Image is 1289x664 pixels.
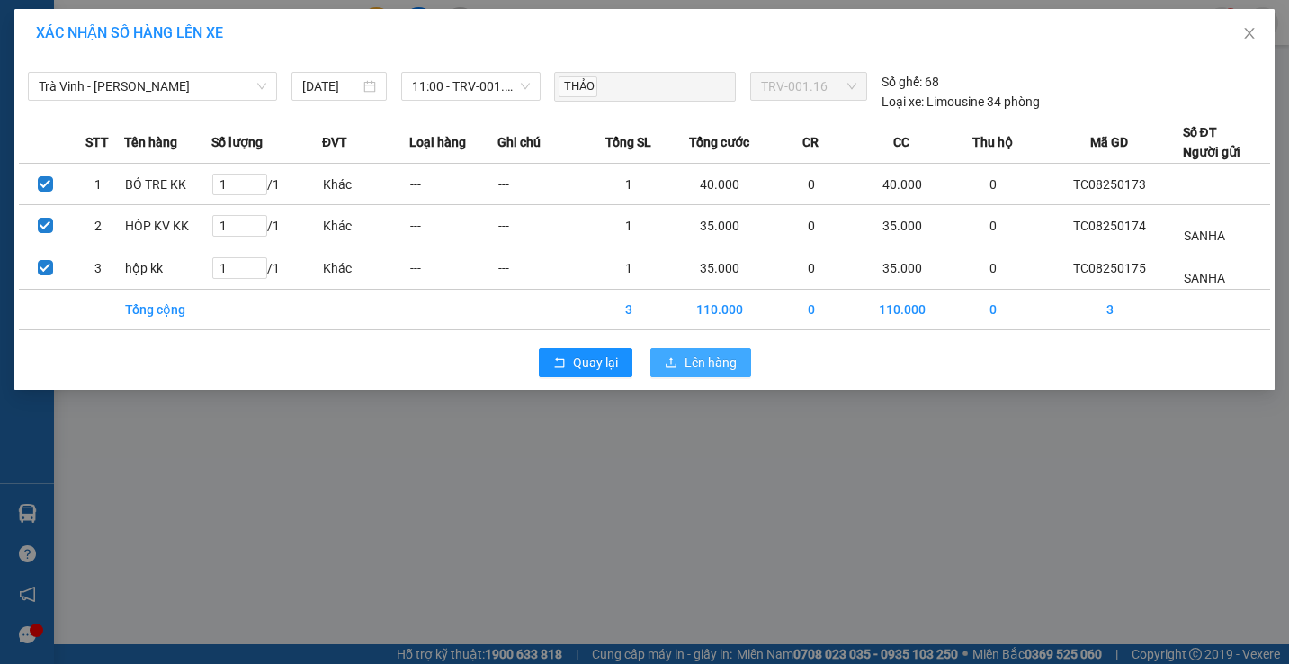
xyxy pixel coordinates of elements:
td: 3 [71,247,123,290]
td: 35.000 [673,205,767,247]
td: 2 [71,205,123,247]
td: / 1 [211,205,322,247]
span: SANHA [1184,271,1225,285]
td: 0 [949,164,1036,205]
span: 11:00 - TRV-001.16 [412,73,530,100]
span: close [1242,26,1257,40]
td: --- [409,205,497,247]
div: Số ĐT Người gửi [1183,122,1240,162]
td: 35.000 [855,247,949,290]
span: Loại xe: [882,92,924,112]
span: Quay lại [573,353,618,372]
td: 40.000 [673,164,767,205]
td: 40.000 [855,164,949,205]
td: 35.000 [855,205,949,247]
span: Loại hàng [409,132,466,152]
td: 110.000 [855,290,949,330]
td: TC08250175 [1037,247,1183,290]
span: STT [85,132,109,152]
td: 0 [949,205,1036,247]
td: 35.000 [673,247,767,290]
span: XÁC NHẬN SỐ HÀNG LÊN XE [36,24,223,41]
td: Tổng cộng [124,290,211,330]
span: Trà Vinh - Hồ Chí Minh [39,73,266,100]
td: hộp kk [124,247,211,290]
span: Ghi chú [497,132,541,152]
td: 3 [585,290,672,330]
td: 0 [767,247,855,290]
td: TC08250173 [1037,164,1183,205]
span: CR [802,132,819,152]
button: rollbackQuay lại [539,348,632,377]
span: Số ghế: [882,72,922,92]
td: Khác [322,164,409,205]
button: uploadLên hàng [650,348,751,377]
td: Khác [322,205,409,247]
td: --- [497,205,585,247]
span: Số lượng [211,132,263,152]
td: 0 [767,290,855,330]
span: Tổng SL [605,132,651,152]
td: 1 [585,205,672,247]
td: Khác [322,247,409,290]
td: --- [409,247,497,290]
div: Limousine 34 phòng [882,92,1040,112]
td: 3 [1037,290,1183,330]
span: Lên hàng [685,353,737,372]
span: upload [665,356,677,371]
span: ĐVT [322,132,347,152]
td: 0 [767,164,855,205]
td: / 1 [211,247,322,290]
td: 1 [71,164,123,205]
span: SANHA [1184,229,1225,243]
td: 0 [949,247,1036,290]
span: Mã GD [1090,132,1128,152]
span: TRV-001.16 [761,73,855,100]
td: BÓ TRE KK [124,164,211,205]
td: HÔP KV KK [124,205,211,247]
div: 68 [882,72,939,92]
input: 15/08/2025 [302,76,360,96]
span: Tên hàng [124,132,177,152]
button: Close [1224,9,1275,59]
span: rollback [553,356,566,371]
span: Thu hộ [972,132,1013,152]
td: TC08250174 [1037,205,1183,247]
td: 0 [949,290,1036,330]
span: CC [893,132,909,152]
span: THẢO [559,76,597,97]
td: / 1 [211,164,322,205]
td: 0 [767,205,855,247]
td: --- [497,164,585,205]
td: 1 [585,247,672,290]
td: 110.000 [673,290,767,330]
td: 1 [585,164,672,205]
td: --- [409,164,497,205]
span: Tổng cước [689,132,749,152]
td: --- [497,247,585,290]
